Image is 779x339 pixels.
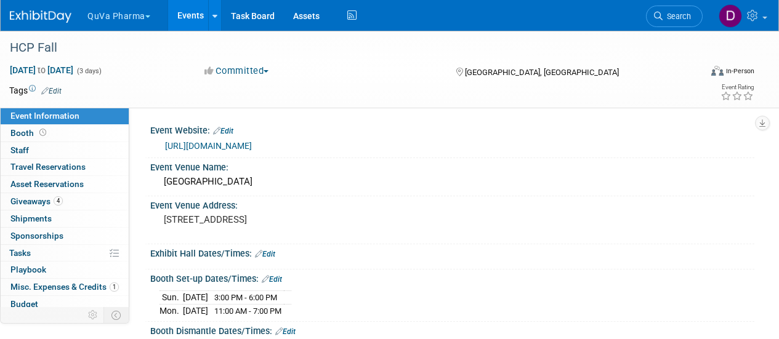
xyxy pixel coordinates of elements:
[1,228,129,244] a: Sponsorships
[165,141,252,151] a: [URL][DOMAIN_NAME]
[711,66,724,76] img: Format-Inperson.png
[200,65,273,78] button: Committed
[10,299,38,309] span: Budget
[36,65,47,75] span: to
[255,250,275,258] a: Edit
[159,172,745,191] div: [GEOGRAPHIC_DATA]
[9,248,31,258] span: Tasks
[159,290,183,304] td: Sun.
[10,282,119,292] span: Misc. Expenses & Credits
[10,179,84,189] span: Asset Reservations
[10,213,52,223] span: Shipments
[150,158,754,173] div: Event Venue Name:
[83,307,104,323] td: Personalize Event Tab Strip
[719,4,742,28] img: Danielle Mitchell
[10,10,71,23] img: ExhibitDay
[150,196,754,212] div: Event Venue Address:
[10,128,49,138] span: Booth
[159,304,183,317] td: Mon.
[214,306,281,316] span: 11:00 AM - 7:00 PM
[1,261,129,278] a: Playbook
[183,290,208,304] td: [DATE]
[1,176,129,193] a: Asset Reservations
[76,67,102,75] span: (3 days)
[150,121,754,137] div: Event Website:
[164,214,389,225] pre: [STREET_ADDRESS]
[725,66,754,76] div: In-Person
[1,193,129,210] a: Giveaways4
[150,244,754,260] div: Exhibit Hall Dates/Times:
[1,279,129,295] a: Misc. Expenses & Credits1
[1,125,129,142] a: Booth
[213,127,233,135] a: Edit
[275,327,296,336] a: Edit
[10,162,86,172] span: Travel Reservations
[1,108,129,124] a: Event Information
[10,265,46,274] span: Playbook
[1,245,129,261] a: Tasks
[150,269,754,285] div: Booth Set-up Dates/Times:
[150,322,754,338] div: Booth Dismantle Dates/Times:
[9,84,62,97] td: Tags
[104,307,129,323] td: Toggle Event Tabs
[465,68,619,77] span: [GEOGRAPHIC_DATA], [GEOGRAPHIC_DATA]
[110,282,119,292] span: 1
[262,275,282,284] a: Edit
[54,196,63,205] span: 4
[9,65,74,76] span: [DATE] [DATE]
[646,6,703,27] a: Search
[37,128,49,137] span: Booth not reserved yet
[720,84,754,90] div: Event Rating
[1,142,129,159] a: Staff
[1,296,129,313] a: Budget
[183,304,208,317] td: [DATE]
[10,111,79,121] span: Event Information
[6,37,691,59] div: HCP Fall
[645,64,754,82] div: Event Format
[663,12,691,21] span: Search
[214,293,277,302] span: 3:00 PM - 6:00 PM
[1,210,129,227] a: Shipments
[41,87,62,95] a: Edit
[1,159,129,175] a: Travel Reservations
[10,145,29,155] span: Staff
[10,196,63,206] span: Giveaways
[10,231,63,241] span: Sponsorships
